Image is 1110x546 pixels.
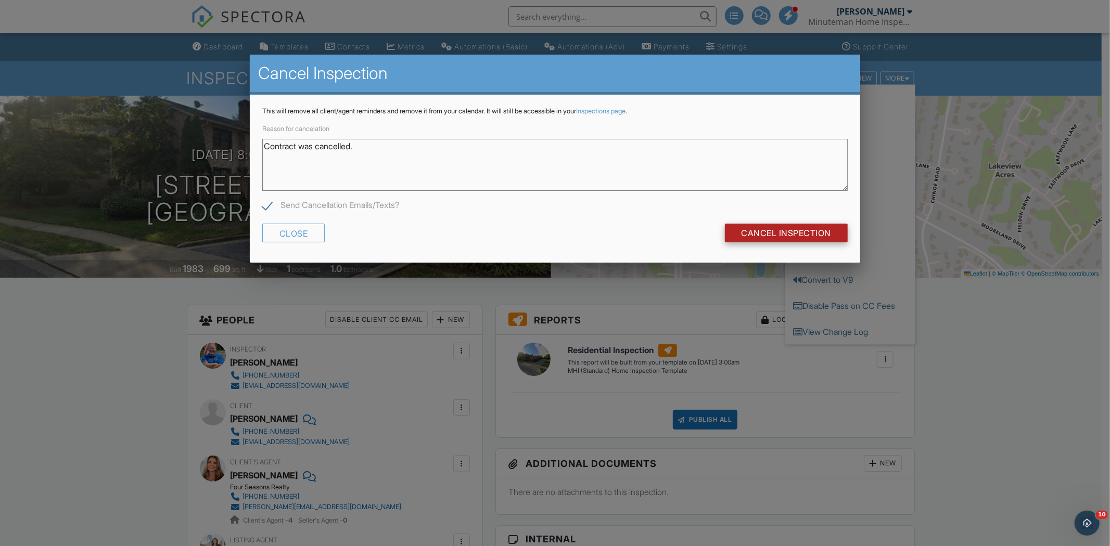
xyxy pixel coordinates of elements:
span: 10 [1096,511,1108,519]
div: Close [262,224,325,242]
iframe: Intercom live chat [1075,511,1100,536]
label: Send Cancellation Emails/Texts? [262,200,399,213]
a: Inspections page [576,107,626,115]
input: Cancel Inspection [725,224,848,242]
label: Reason for cancelation [262,125,329,133]
h2: Cancel Inspection [258,63,852,84]
p: This will remove all client/agent reminders and remove it from your calendar. It will still be ac... [262,107,848,115]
